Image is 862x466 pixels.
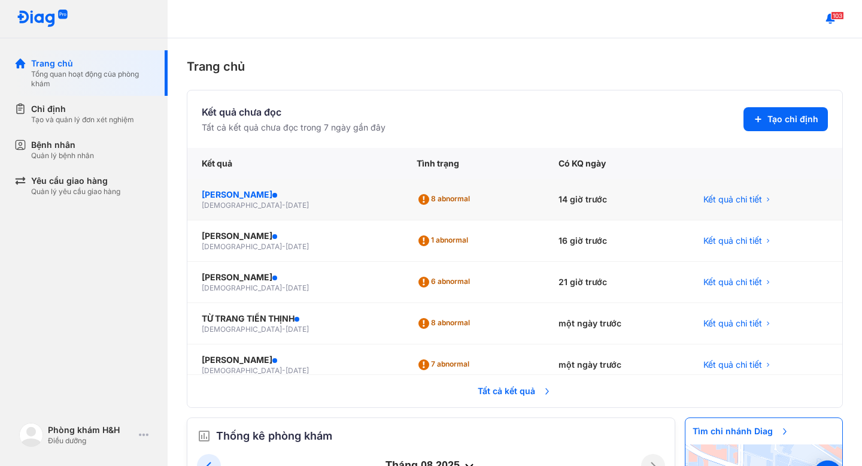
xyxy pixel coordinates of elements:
[282,283,286,292] span: -
[544,148,689,179] div: Có KQ ngày
[544,303,689,344] div: một ngày trước
[31,115,134,125] div: Tạo và quản lý đơn xét nghiệm
[202,242,282,251] span: [DEMOGRAPHIC_DATA]
[19,423,43,447] img: logo
[544,220,689,262] div: 16 giờ trước
[216,428,332,444] span: Thống kê phòng khám
[286,242,309,251] span: [DATE]
[48,424,134,436] div: Phòng khám H&H
[31,103,134,115] div: Chỉ định
[703,359,762,371] span: Kết quả chi tiết
[282,325,286,334] span: -
[544,262,689,303] div: 21 giờ trước
[197,429,211,443] img: order.5a6da16c.svg
[703,193,762,205] span: Kết quả chi tiết
[286,201,309,210] span: [DATE]
[402,148,544,179] div: Tình trạng
[743,107,828,131] button: Tạo chỉ định
[417,314,475,333] div: 8 abnormal
[202,354,388,366] div: [PERSON_NAME]
[703,235,762,247] span: Kết quả chi tiết
[685,418,797,444] span: Tìm chi nhánh Diag
[417,190,475,209] div: 8 abnormal
[202,313,388,325] div: TỪ TRANG TIẾN THỊNH
[31,187,120,196] div: Quản lý yêu cầu giao hàng
[417,231,473,250] div: 1 abnormal
[31,58,153,69] div: Trang chủ
[31,69,153,89] div: Tổng quan hoạt động của phòng khám
[31,175,120,187] div: Yêu cầu giao hàng
[417,355,474,374] div: 7 abnormal
[282,201,286,210] span: -
[202,122,386,134] div: Tất cả kết quả chưa đọc trong 7 ngày gần đây
[202,283,282,292] span: [DEMOGRAPHIC_DATA]
[48,436,134,446] div: Điều dưỡng
[286,283,309,292] span: [DATE]
[703,317,762,329] span: Kết quả chi tiết
[202,366,282,375] span: [DEMOGRAPHIC_DATA]
[286,366,309,375] span: [DATE]
[187,148,402,179] div: Kết quả
[286,325,309,334] span: [DATE]
[31,151,94,161] div: Quản lý bệnh nhân
[544,179,689,220] div: 14 giờ trước
[202,105,386,119] div: Kết quả chưa đọc
[282,366,286,375] span: -
[471,378,559,404] span: Tất cả kết quả
[202,271,388,283] div: [PERSON_NAME]
[703,276,762,288] span: Kết quả chi tiết
[187,58,843,75] div: Trang chủ
[831,11,844,20] span: 103
[282,242,286,251] span: -
[202,325,282,334] span: [DEMOGRAPHIC_DATA]
[544,344,689,386] div: một ngày trước
[202,189,388,201] div: [PERSON_NAME]
[31,139,94,151] div: Bệnh nhân
[202,230,388,242] div: [PERSON_NAME]
[17,10,68,28] img: logo
[202,201,282,210] span: [DEMOGRAPHIC_DATA]
[417,273,475,292] div: 6 abnormal
[767,113,818,125] span: Tạo chỉ định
